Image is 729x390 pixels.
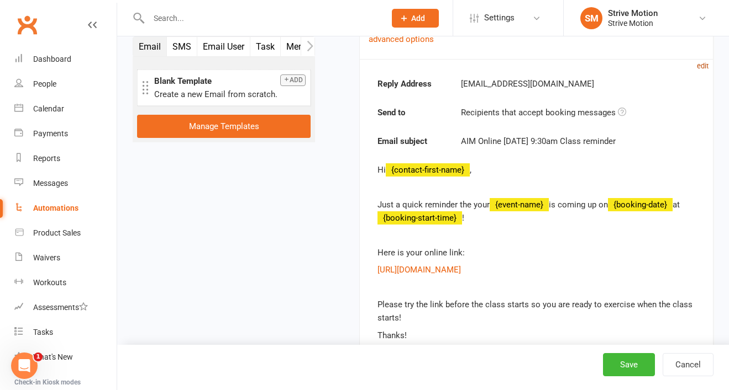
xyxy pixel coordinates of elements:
[137,115,311,138] a: Manage Templates
[377,163,695,177] p: Hi ,
[33,328,53,336] div: Tasks
[608,8,658,18] div: Strive Motion
[697,62,709,70] small: edit
[14,320,117,345] a: Tasks
[369,77,453,90] strong: Reply Address
[603,353,655,376] button: Save
[34,352,43,361] span: 1
[14,245,117,270] a: Waivers
[133,37,167,56] button: Email
[281,37,341,56] button: Membership
[453,77,703,90] div: [EMAIL_ADDRESS][DOMAIN_NAME]
[411,14,425,23] span: Add
[33,129,68,138] div: Payments
[33,278,66,287] div: Workouts
[13,11,41,39] a: Clubworx
[167,37,197,56] button: SMS
[14,97,117,121] a: Calendar
[392,9,439,28] button: Add
[580,7,602,29] div: SM
[377,246,695,259] p: Here is your online link:
[145,10,377,26] input: Search...
[369,34,434,44] a: advanced options
[14,221,117,245] a: Product Sales
[33,204,78,212] div: Automations
[33,228,81,237] div: Product Sales
[33,79,56,88] div: People
[14,345,117,370] a: What's New
[197,37,250,56] button: Email User
[663,353,714,376] button: Cancel
[154,74,306,88] div: Blank Template
[33,104,64,113] div: Calendar
[369,135,453,148] strong: Email subject
[14,171,117,196] a: Messages
[608,18,658,28] div: Strive Motion
[453,106,703,119] div: Recipients that accept booking messages
[250,37,281,56] button: Task
[33,352,73,361] div: What's New
[33,179,68,188] div: Messages
[33,154,60,163] div: Reports
[11,352,38,379] iframe: Intercom live chat
[484,6,515,30] span: Settings
[14,72,117,97] a: People
[377,329,695,342] p: Thanks!
[369,106,453,119] strong: Send to
[14,121,117,146] a: Payments
[14,47,117,72] a: Dashboard
[280,74,306,86] button: Add
[377,265,461,275] a: [URL][DOMAIN_NAME]
[154,88,306,101] div: Create a new Email from scratch.
[461,135,695,148] div: AIM Online [DATE] 9:30am Class reminder
[14,146,117,171] a: Reports
[33,55,71,63] div: Dashboard
[14,295,117,320] a: Assessments
[14,196,117,221] a: Automations
[377,198,695,225] p: Just a quick reminder the your is coming up on at !
[33,253,60,262] div: Waivers
[377,298,695,324] p: Please try the link before the class starts so you are ready to exercise when the class starts!
[33,303,88,312] div: Assessments
[14,270,117,295] a: Workouts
